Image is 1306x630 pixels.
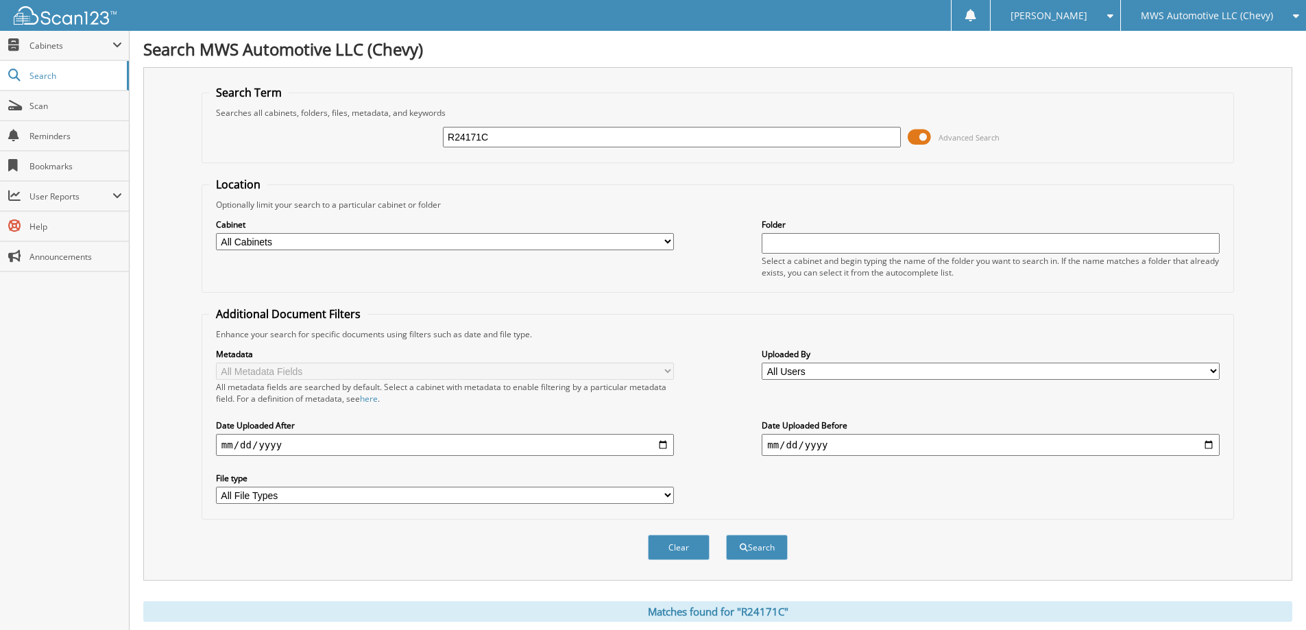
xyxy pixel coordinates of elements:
[29,251,122,263] span: Announcements
[29,160,122,172] span: Bookmarks
[360,393,378,404] a: here
[14,6,117,25] img: scan123-logo-white.svg
[29,100,122,112] span: Scan
[762,219,1220,230] label: Folder
[209,199,1226,210] div: Optionally limit your search to a particular cabinet or folder
[29,40,112,51] span: Cabinets
[939,132,1000,143] span: Advanced Search
[762,420,1220,431] label: Date Uploaded Before
[648,535,710,560] button: Clear
[216,381,674,404] div: All metadata fields are searched by default. Select a cabinet with metadata to enable filtering b...
[209,306,367,322] legend: Additional Document Filters
[143,601,1292,622] div: Matches found for "R24171C"
[216,434,674,456] input: start
[209,107,1226,119] div: Searches all cabinets, folders, files, metadata, and keywords
[1011,12,1087,20] span: [PERSON_NAME]
[216,472,674,484] label: File type
[29,130,122,142] span: Reminders
[209,177,267,192] legend: Location
[209,328,1226,340] div: Enhance your search for specific documents using filters such as date and file type.
[29,191,112,202] span: User Reports
[1141,12,1273,20] span: MWS Automotive LLC (Chevy)
[726,535,788,560] button: Search
[209,85,289,100] legend: Search Term
[762,434,1220,456] input: end
[29,70,120,82] span: Search
[29,221,122,232] span: Help
[216,420,674,431] label: Date Uploaded After
[762,255,1220,278] div: Select a cabinet and begin typing the name of the folder you want to search in. If the name match...
[216,219,674,230] label: Cabinet
[762,348,1220,360] label: Uploaded By
[216,348,674,360] label: Metadata
[143,38,1292,60] h1: Search MWS Automotive LLC (Chevy)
